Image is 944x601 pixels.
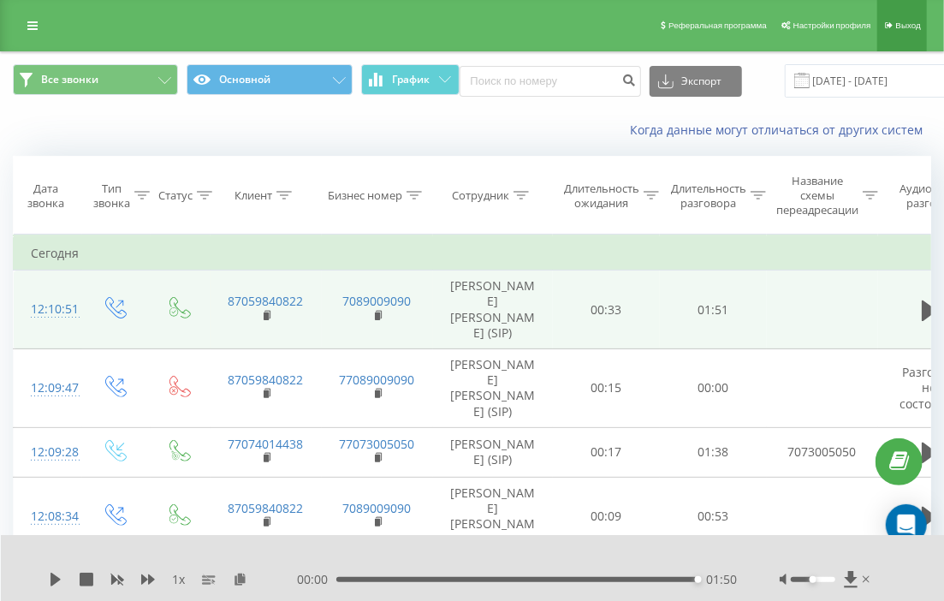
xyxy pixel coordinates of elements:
[328,188,402,203] div: Бизнес номер
[297,571,336,588] span: 00:00
[93,181,130,211] div: Тип звонка
[668,21,767,30] span: Реферальная программа
[229,372,304,388] a: 87059840822
[229,293,304,309] a: 87059840822
[229,500,304,516] a: 87059840822
[793,21,871,30] span: Настройки профиля
[660,427,767,477] td: 01:38
[896,21,921,30] span: Выход
[361,64,460,95] button: График
[14,181,77,211] div: Дата звонка
[553,477,660,556] td: 00:09
[660,477,767,556] td: 00:53
[172,571,185,588] span: 1 x
[41,73,98,86] span: Все звонки
[460,66,641,97] input: Поиск по номеру
[660,349,767,428] td: 00:00
[671,181,746,211] div: Длительность разговора
[31,436,65,469] div: 12:09:28
[767,427,878,477] td: 7073005050
[340,436,415,452] a: 77073005050
[187,64,352,95] button: Основной
[340,372,415,388] a: 77089009090
[433,271,553,349] td: [PERSON_NAME] [PERSON_NAME] (SIP)
[630,122,931,138] a: Когда данные могут отличаться от других систем
[650,66,742,97] button: Экспорт
[433,349,553,428] td: [PERSON_NAME] [PERSON_NAME] (SIP)
[31,500,65,533] div: 12:08:34
[706,571,737,588] span: 01:50
[433,477,553,556] td: [PERSON_NAME] [PERSON_NAME] (SIP)
[229,436,304,452] a: 77074014438
[886,504,927,545] div: Open Intercom Messenger
[31,293,65,326] div: 12:10:51
[235,188,272,203] div: Клиент
[433,427,553,477] td: [PERSON_NAME] (SIP)
[158,188,193,203] div: Статус
[452,188,509,203] div: Сотрудник
[31,372,65,405] div: 12:09:47
[343,293,412,309] a: 7089009090
[13,64,178,95] button: Все звонки
[553,271,660,349] td: 00:33
[343,500,412,516] a: 7089009090
[553,349,660,428] td: 00:15
[776,174,858,217] div: Название схемы переадресации
[564,181,639,211] div: Длительность ожидания
[660,271,767,349] td: 01:51
[553,427,660,477] td: 00:17
[810,576,816,583] div: Accessibility label
[695,576,702,583] div: Accessibility label
[392,74,430,86] span: График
